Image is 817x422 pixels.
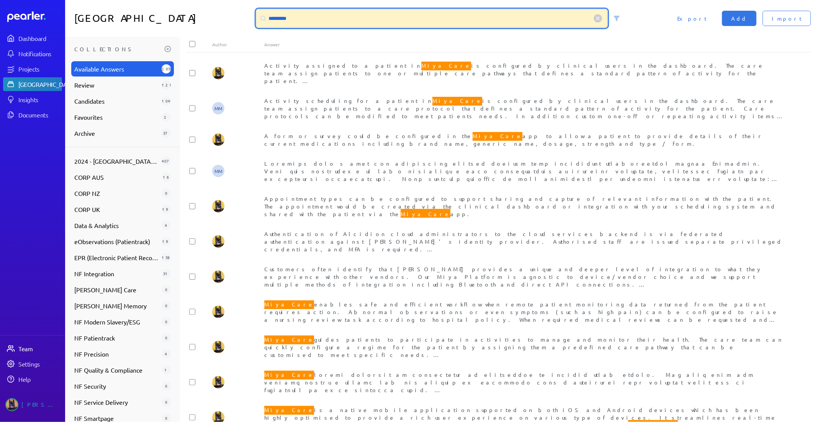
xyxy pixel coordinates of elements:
img: Tung Nguyen [212,376,224,388]
span: Miya Care [432,96,482,106]
span: eObservations (Patientrack) [74,237,159,246]
span: Export [677,15,707,22]
span: [PERSON_NAME] Memory [74,301,159,310]
div: [GEOGRAPHIC_DATA] [18,80,75,88]
img: Tung Nguyen [212,200,224,212]
img: Tung Nguyen [212,306,224,318]
div: Settings [18,360,61,368]
div: 0 [162,381,171,391]
span: Miya Care [264,299,314,309]
span: Favourites [74,112,159,122]
span: Customers often identify that [PERSON_NAME] provides a unique and deeper level of integration to ... [264,266,770,318]
a: Projects [3,62,62,76]
img: Tung Nguyen [212,270,224,283]
a: Documents [3,108,62,122]
div: Team [18,345,61,352]
span: Data & Analytics [74,221,159,230]
span: Miya Care [421,60,471,70]
button: Export [668,11,716,26]
div: 2 [162,112,171,122]
div: 2059 [162,64,171,73]
h3: Collections [74,43,162,55]
span: Available Answers [74,64,159,73]
a: Help [3,372,62,386]
span: [PERSON_NAME] Care [74,285,159,294]
span: Michelle Manuel [212,102,224,114]
span: NF Integration [74,269,159,278]
span: NF Modern Slavery/ESG [74,317,159,326]
div: 19 [162,237,171,246]
div: 0 [162,317,171,326]
div: 158 [162,253,171,262]
div: 16 [162,173,171,182]
a: Team [3,342,62,355]
span: NF Security [74,381,159,391]
div: Projects [18,65,61,73]
img: Tung Nguyen [212,341,224,353]
span: Import [772,15,802,22]
div: Dashboard [18,34,61,42]
div: 0 [162,285,171,294]
span: NF Patientrack [74,333,159,342]
h1: [GEOGRAPHIC_DATA] [74,9,253,28]
span: Miya Care [264,370,314,380]
span: Michelle Manuel [212,165,224,177]
div: 1049 [162,96,171,106]
a: Dashboard [3,31,62,45]
div: 4 [162,221,171,230]
span: 2024 - [GEOGRAPHIC_DATA] - [GEOGRAPHIC_DATA] - Flow [74,156,159,166]
div: 37 [162,129,171,138]
span: Add [731,15,747,22]
span: Archive [74,129,159,138]
span: CORP AUS [74,173,159,182]
span: NF Quality & Compliance [74,365,159,375]
img: Tung Nguyen [212,235,224,248]
div: 0 [162,398,171,407]
span: CORP UK [74,205,159,214]
span: EPR (Electronic Patient Record) [74,253,159,262]
span: Miya Care [401,209,450,219]
span: Review [74,80,159,90]
span: Miya Care [264,334,314,344]
div: 407 [162,156,171,166]
div: Help [18,375,61,383]
span: CORP NZ [74,189,159,198]
span: NF Service Delivery [74,398,159,407]
div: 1292 [162,80,171,90]
a: Notifications [3,47,62,60]
img: Tung Nguyen [212,134,224,146]
div: Author [212,41,264,47]
div: 0 [162,333,171,342]
span: Authentication of Alcidion cloud administrators to the cloud services backend is via federated au... [264,230,783,314]
div: 0 [162,189,171,198]
span: Appointment types can be configured to support sharing and capture of relevant information with t... [264,195,778,219]
div: 19 [162,205,171,214]
a: Settings [3,357,62,371]
span: Activity assigned to a patient in is configured by clinical users in the dashboard. The care team... [264,60,764,107]
div: Answer [264,41,785,47]
button: Import [763,11,811,26]
button: Add [722,11,756,26]
span: NF Precision [74,349,159,358]
img: Tung Nguyen [212,67,224,79]
div: Insights [18,96,61,103]
a: Insights [3,93,62,106]
a: [GEOGRAPHIC_DATA] [3,77,62,91]
div: Notifications [18,50,61,57]
div: 1 [162,365,171,375]
span: Candidates [74,96,159,106]
a: Tung Nguyen's photo[PERSON_NAME] [3,395,62,414]
span: Miya Care [473,131,522,141]
img: Tung Nguyen [5,398,18,411]
div: 0 [162,301,171,310]
span: Miya Care [264,405,314,415]
div: 4 [162,349,171,358]
span: A form or survey could be configured in the app to allow a patient to provide details of their cu... [264,131,764,147]
div: [PERSON_NAME] [21,398,60,411]
div: Documents [18,111,61,119]
div: 31 [162,269,171,278]
a: Dashboard [7,11,62,22]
